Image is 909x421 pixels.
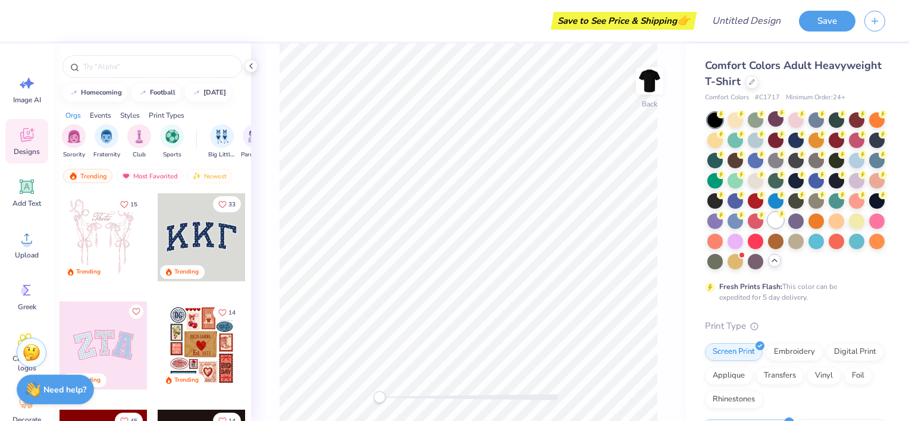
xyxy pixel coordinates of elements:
span: Upload [15,250,39,260]
button: filter button [208,124,236,159]
div: football [150,89,175,96]
span: Image AI [13,95,41,105]
div: Foil [844,367,872,385]
img: trend_line.gif [69,89,79,96]
span: Clipart & logos [7,354,46,373]
button: filter button [93,124,120,159]
span: Comfort Colors Adult Heavyweight T-Shirt [705,58,882,89]
button: homecoming [62,84,127,102]
button: filter button [127,124,151,159]
div: Rhinestones [705,391,763,409]
div: This color can be expedited for 5 day delivery. [719,281,866,303]
button: Like [213,304,241,321]
span: 33 [228,202,236,208]
div: filter for Sports [160,124,184,159]
div: Accessibility label [374,391,385,403]
div: Styles [120,110,140,121]
div: Orgs [65,110,81,121]
div: Print Types [149,110,184,121]
input: Try "Alpha" [82,61,234,73]
button: filter button [62,124,86,159]
span: 14 [228,310,236,316]
button: filter button [160,124,184,159]
div: Screen Print [705,343,763,361]
div: Most Favorited [116,169,183,183]
img: trending.gif [68,172,78,180]
img: newest.gif [192,172,202,180]
div: Events [90,110,111,121]
div: Embroidery [766,343,823,361]
button: Like [213,196,241,212]
button: Like [115,196,143,212]
button: football [131,84,181,102]
img: Back [638,69,662,93]
img: Fraternity Image [100,130,113,143]
img: trend_line.gif [192,89,201,96]
div: Vinyl [807,367,841,385]
span: Sports [163,150,181,159]
button: filter button [241,124,268,159]
span: 15 [130,202,137,208]
div: filter for Club [127,124,151,159]
div: homecoming [81,89,122,96]
div: Applique [705,367,753,385]
div: Print Type [705,319,885,333]
button: Save [799,11,855,32]
span: # C1717 [755,93,780,103]
img: most_fav.gif [121,172,131,180]
img: Sports Image [165,130,179,143]
div: Trending [174,268,199,277]
img: Sorority Image [67,130,81,143]
span: Big Little Reveal [208,150,236,159]
input: Untitled Design [703,9,790,33]
div: halloween [203,89,226,96]
strong: Fresh Prints Flash: [719,282,782,291]
button: [DATE] [185,84,231,102]
span: Comfort Colors [705,93,749,103]
div: Digital Print [826,343,884,361]
div: Back [642,99,657,109]
div: filter for Fraternity [93,124,120,159]
span: Sorority [63,150,85,159]
img: Parent's Weekend Image [248,130,262,143]
strong: Need help? [43,384,86,395]
div: filter for Big Little Reveal [208,124,236,159]
div: Save to See Price & Shipping [554,12,694,30]
div: filter for Sorority [62,124,86,159]
span: Greek [18,302,36,312]
button: Like [129,304,143,319]
img: Big Little Reveal Image [215,130,228,143]
span: Add Text [12,199,41,208]
div: Trending [76,268,101,277]
span: Designs [14,147,40,156]
span: 👉 [677,13,690,27]
div: Trending [63,169,112,183]
div: Trending [174,376,199,385]
div: Transfers [756,367,804,385]
div: Newest [187,169,232,183]
span: Fraternity [93,150,120,159]
img: trend_line.gif [138,89,148,96]
span: Parent's Weekend [241,150,268,159]
div: filter for Parent's Weekend [241,124,268,159]
span: Minimum Order: 24 + [786,93,845,103]
span: Club [133,150,146,159]
img: Club Image [133,130,146,143]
